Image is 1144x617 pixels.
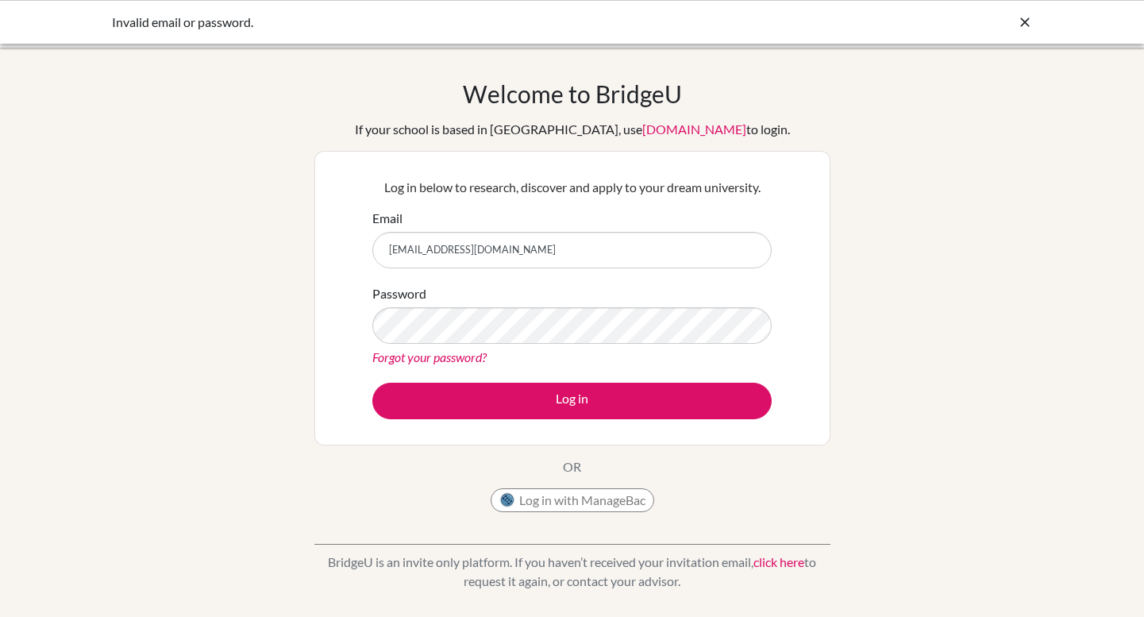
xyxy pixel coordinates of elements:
p: OR [563,457,581,476]
label: Password [372,284,426,303]
button: Log in [372,383,772,419]
div: Invalid email or password. [112,13,795,32]
h1: Welcome to BridgeU [463,79,682,108]
a: click here [753,554,804,569]
a: [DOMAIN_NAME] [642,121,746,137]
label: Email [372,209,403,228]
a: Forgot your password? [372,349,487,364]
p: BridgeU is an invite only platform. If you haven’t received your invitation email, to request it ... [314,553,830,591]
p: Log in below to research, discover and apply to your dream university. [372,178,772,197]
button: Log in with ManageBac [491,488,654,512]
div: If your school is based in [GEOGRAPHIC_DATA], use to login. [355,120,790,139]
